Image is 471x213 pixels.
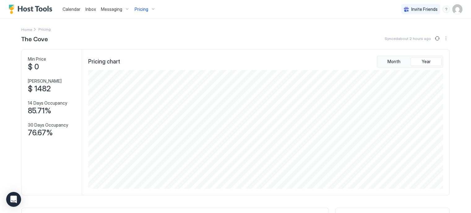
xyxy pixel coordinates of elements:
[28,84,51,93] span: $ 1482
[135,7,148,12] span: Pricing
[28,56,46,62] span: Min Price
[385,36,431,41] span: Synced about 2 hours ago
[88,58,120,65] span: Pricing chart
[28,62,39,72] span: $ 0
[85,7,96,12] span: Inbox
[28,100,67,106] span: 14 Days Occupancy
[21,34,48,43] span: The Cove
[452,4,462,14] div: User profile
[378,57,409,66] button: Month
[101,7,122,12] span: Messaging
[411,7,438,12] span: Invite Friends
[21,27,32,32] span: Home
[387,59,400,64] span: Month
[85,6,96,12] a: Inbox
[443,6,450,13] div: menu
[9,5,55,14] a: Host Tools Logo
[411,57,442,66] button: Year
[434,35,441,42] button: Sync prices
[422,59,431,64] span: Year
[21,26,32,33] a: Home
[21,26,32,33] div: Breadcrumb
[6,192,21,207] div: Open Intercom Messenger
[442,35,450,42] div: menu
[38,27,51,32] span: Breadcrumb
[63,7,80,12] span: Calendar
[28,106,51,115] span: 85.71%
[28,128,53,137] span: 76.67%
[28,122,68,128] span: 30 Days Occupancy
[377,56,443,67] div: tab-group
[442,35,450,42] button: More options
[63,6,80,12] a: Calendar
[28,78,62,84] span: [PERSON_NAME]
